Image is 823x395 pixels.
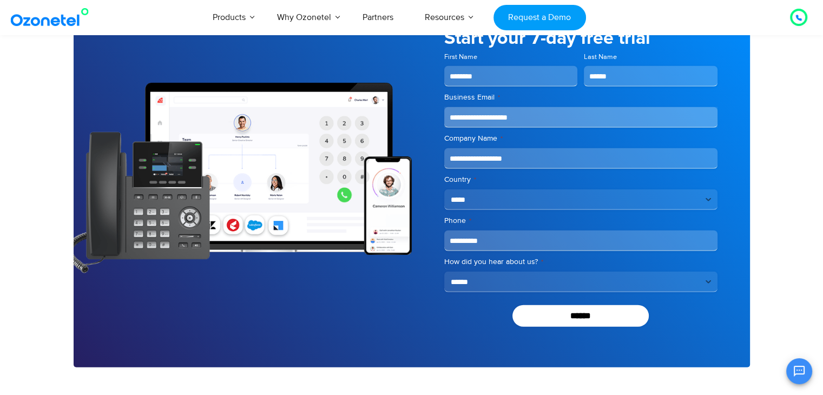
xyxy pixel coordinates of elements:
label: Country [444,174,717,185]
label: Phone [444,215,717,226]
button: Open chat [786,358,812,384]
label: First Name [444,52,578,62]
label: Company Name [444,133,717,144]
a: Request a Demo [493,5,586,30]
h5: Start your 7-day free trial [444,29,717,48]
label: Last Name [584,52,717,62]
label: How did you hear about us? [444,256,717,267]
label: Business Email [444,92,717,103]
